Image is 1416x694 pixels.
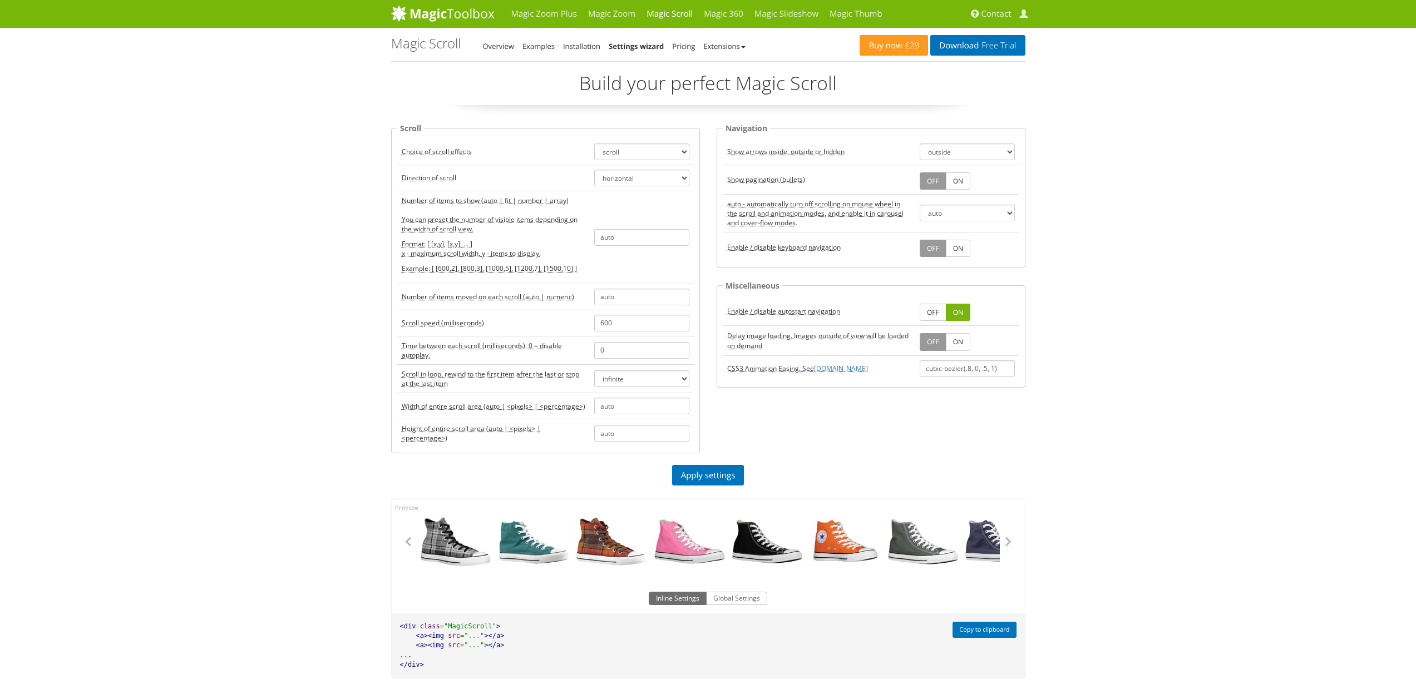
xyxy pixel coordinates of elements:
[703,41,745,51] a: Extensions
[397,122,424,135] legend: Scroll
[920,240,946,257] a: OFF
[920,172,946,190] a: OFF
[400,661,424,668] span: </div>
[464,641,484,649] span: "..."
[727,306,840,316] acronym: autostart, default: true
[649,592,707,605] button: Inline Settings
[420,622,440,630] span: class
[402,401,585,411] acronym: width, default: auto
[706,592,767,605] button: Global Settings
[483,41,514,51] a: Overview
[391,5,495,22] img: MagicToolbox.com - Image tools for your website
[402,318,484,328] acronym: speed, default: 600
[902,41,920,50] span: £29
[727,199,911,227] acronym: scrollOnWheel, default: auto
[416,641,444,649] span: <a><img
[402,196,585,279] acronym: items, default: auto
[563,41,600,51] a: Installation
[979,41,1016,50] span: Free Trial
[402,173,456,182] acronym: orientation, default: horizontal
[946,240,970,257] a: ON
[723,279,782,292] legend: Miscellaneous
[920,304,946,321] a: OFF
[727,364,868,373] acronym: easing, default: cubic-bezier(.8, 0, .5, 1)
[946,304,970,321] a: ON
[464,632,484,640] span: "..."
[946,172,970,190] a: ON
[930,35,1025,56] a: DownloadFree Trial
[672,41,695,51] a: Pricing
[444,622,496,630] span: "MagicScroll"
[860,35,928,56] a: Buy now£29
[723,122,770,135] legend: Navigation
[391,36,461,51] h1: Magic Scroll
[400,622,416,630] span: <div
[448,632,460,640] span: src
[981,8,1012,19] span: Contact
[402,341,585,360] acronym: autoplay, default: 0
[391,70,1025,105] p: Build your perfect Magic Scroll
[814,364,868,373] a: [DOMAIN_NAME]
[402,424,585,443] acronym: height, default: auto
[946,333,970,350] a: ON
[953,622,1016,638] button: Copy to clipboard
[402,239,585,258] p: Format: [ [x,y], [x,y], ... ] x - maximum scroll width, y - items to display.
[402,292,574,301] acronym: step, default: auto
[522,41,555,51] a: Examples
[727,147,845,156] acronym: arrows, default: outside
[460,641,464,649] span: =
[672,465,744,485] a: Apply settings
[496,622,500,630] span: >
[727,242,841,252] acronym: keyboard, default: false
[402,147,472,156] acronym: mode, default: scroll
[402,215,585,234] p: You can preset the number of visible items depending on the width of scroll view.
[727,175,805,184] acronym: pagination, default: false
[484,632,504,640] span: ></a>
[727,331,911,350] acronym: lazyLoad, default: false
[460,632,464,640] span: =
[920,333,946,350] a: OFF
[484,641,504,649] span: ></a>
[609,41,664,51] a: Settings wizard
[448,641,460,649] span: src
[402,264,585,273] p: Example: [ [600,2], [800,3], [1000,5], [1200,7], [1500,10] ]
[400,651,412,659] span: ...
[416,632,444,640] span: <a><img
[440,622,444,630] span: =
[402,369,585,388] acronym: loop, default: infinite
